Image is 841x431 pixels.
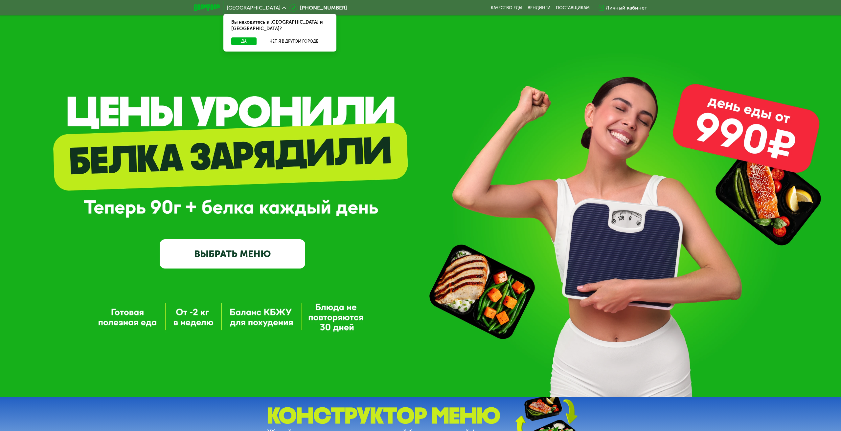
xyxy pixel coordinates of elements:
div: Личный кабинет [606,4,647,12]
a: ВЫБРАТЬ МЕНЮ [160,239,305,269]
a: Качество еды [491,5,522,11]
div: поставщикам [556,5,590,11]
button: Нет, я в другом городе [259,37,329,45]
div: Вы находитесь в [GEOGRAPHIC_DATA] и [GEOGRAPHIC_DATA]? [223,14,336,37]
a: [PHONE_NUMBER] [289,4,347,12]
span: [GEOGRAPHIC_DATA] [227,5,281,11]
button: Да [231,37,257,45]
a: Вендинги [528,5,551,11]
